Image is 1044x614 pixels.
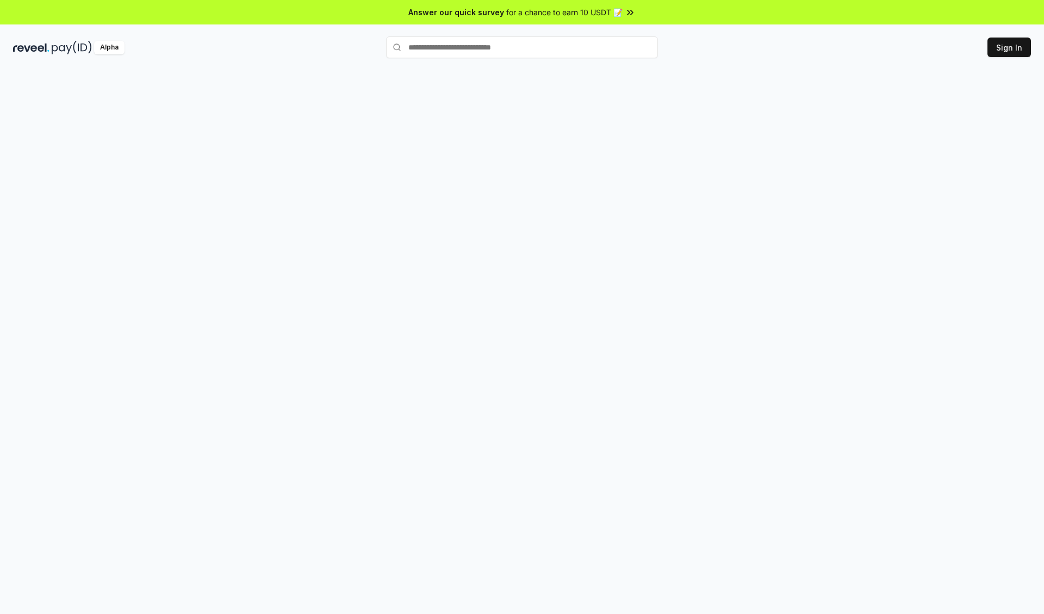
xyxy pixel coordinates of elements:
span: Answer our quick survey [408,7,504,18]
img: pay_id [52,41,92,54]
img: reveel_dark [13,41,49,54]
button: Sign In [987,38,1031,57]
div: Alpha [94,41,125,54]
span: for a chance to earn 10 USDT 📝 [506,7,623,18]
